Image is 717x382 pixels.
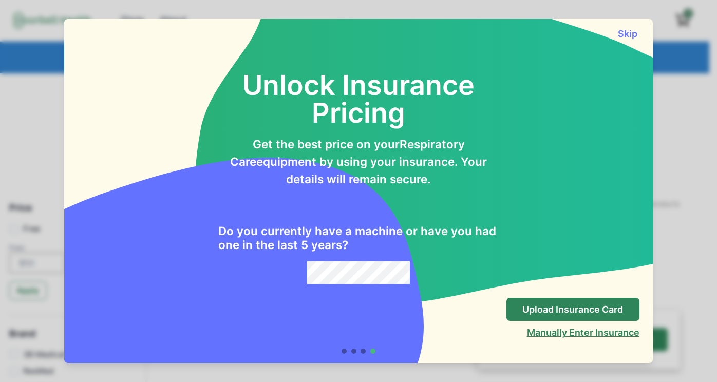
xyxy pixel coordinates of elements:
p: Get the best price on your Respiratory Care equipment by using your insurance. Your details will ... [218,136,499,187]
h2: Unlock Insurance Pricing [218,44,499,126]
button: Skip [616,28,639,39]
button: Manually Enter Insurance [527,327,639,338]
button: Upload Insurance Card [506,298,639,321]
p: Upload Insurance Card [522,304,623,315]
h2: Do you currently have a machine or have you had one in the last 5 years? [218,224,499,252]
